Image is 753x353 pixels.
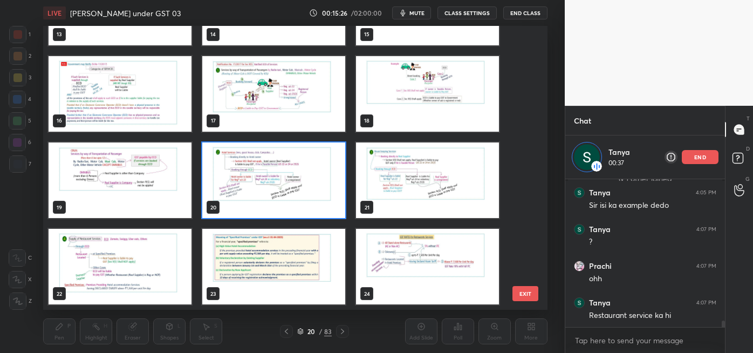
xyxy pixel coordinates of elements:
[745,175,750,183] p: G
[9,112,31,130] div: 5
[319,328,322,335] div: /
[9,134,31,151] div: 6
[409,9,425,17] span: mute
[589,237,716,248] div: ?
[9,155,31,173] div: 7
[589,261,612,271] h6: Prachi
[9,249,32,267] div: C
[589,310,716,321] div: Restaurant service ka hi
[49,56,191,132] img: 1759314462JR41NZ.pdf
[202,56,345,132] img: 1759314462JR41NZ.pdf
[589,298,611,308] h6: Tanya
[49,229,191,304] img: 1759314462JR41NZ.pdf
[512,286,538,301] button: EXIT
[9,91,31,108] div: 4
[49,142,191,218] img: 1759314462JR41NZ.pdf
[503,6,547,19] button: End Class
[574,144,600,170] img: 3
[9,26,31,43] div: 1
[608,159,630,167] p: 00:37
[70,8,181,18] h4: [PERSON_NAME] under GST 03
[9,47,31,65] div: 2
[591,161,602,172] img: rah-connected.409a49fa.svg
[306,328,317,335] div: 20
[202,142,345,218] img: 1759314462JR41NZ.pdf
[696,189,716,196] div: 4:05 PM
[608,147,630,158] p: Tanya
[589,200,716,211] div: Sir isi ka example dedo
[356,229,499,304] img: 1759314462JR41NZ.pdf
[356,56,499,132] img: 1759314462JR41NZ.pdf
[324,327,332,336] div: 83
[202,229,345,304] img: 1759314462JR41NZ.pdf
[43,6,66,19] div: LIVE
[356,142,499,218] img: 1759314462JR41NZ.pdf
[589,274,716,284] div: ohh
[565,106,600,135] p: Chat
[392,6,431,19] button: mute
[43,26,529,310] div: grid
[696,263,716,269] div: 4:07 PM
[9,271,32,288] div: X
[9,69,31,86] div: 3
[437,6,497,19] button: CLASS SETTINGS
[746,145,750,153] p: D
[694,154,706,160] p: end
[9,293,32,310] div: Z
[574,261,585,271] img: 35aa3488eeba4d6dbaec26c9442905b5.jpg
[574,224,585,235] img: 3
[574,297,585,308] img: 3
[747,114,750,123] p: T
[696,226,716,233] div: 4:07 PM
[574,187,585,198] img: 3
[565,179,725,327] div: grid
[696,300,716,306] div: 4:07 PM
[589,225,611,234] h6: Tanya
[589,188,611,198] h6: Tanya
